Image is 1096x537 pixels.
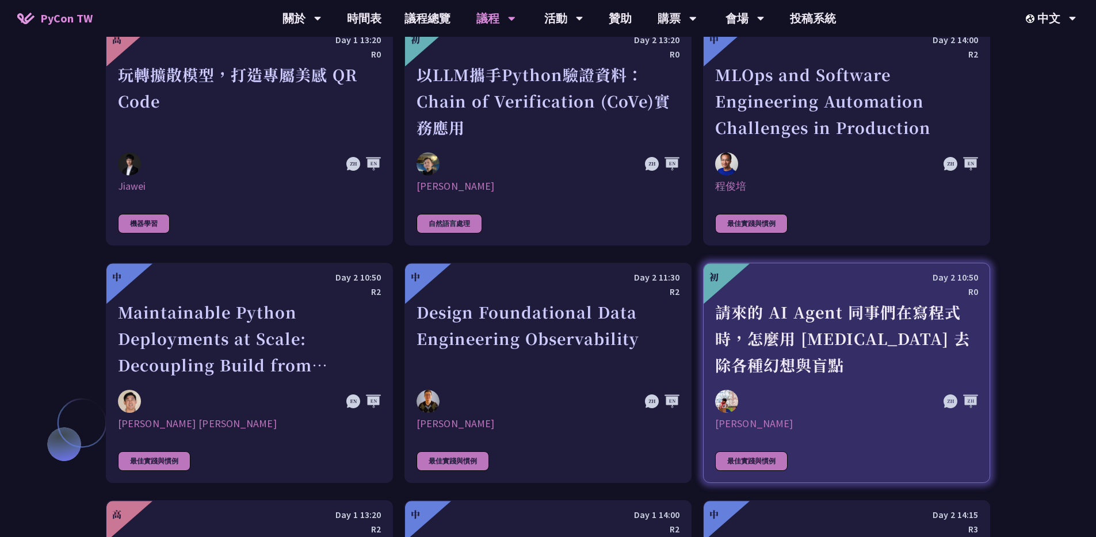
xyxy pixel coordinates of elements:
div: Day 2 10:50 [118,270,381,285]
div: 最佳實踐與慣例 [715,214,788,233]
div: Day 1 14:00 [417,508,679,522]
div: 初 [411,33,420,47]
div: 請來的 AI Agent 同事們在寫程式時，怎麼用 [MEDICAL_DATA] 去除各種幻想與盲點 [715,299,978,378]
img: Home icon of PyCon TW 2025 [17,13,35,24]
div: Day 1 13:20 [118,33,381,47]
div: [PERSON_NAME] [PERSON_NAME] [118,417,381,431]
div: Day 2 14:00 [715,33,978,47]
div: [PERSON_NAME] [715,417,978,431]
a: 中 Day 2 10:50 R2 Maintainable Python Deployments at Scale: Decoupling Build from Runtime Justin L... [106,263,393,483]
a: PyCon TW [6,4,104,33]
div: Jiawei [118,179,381,193]
a: 初 Day 2 10:50 R0 請來的 AI Agent 同事們在寫程式時，怎麼用 [MEDICAL_DATA] 去除各種幻想與盲點 Keith Yang [PERSON_NAME] 最佳實踐與慣例 [703,263,990,483]
div: R3 [715,522,978,536]
div: 中 [709,33,719,47]
div: Day 1 13:20 [118,508,381,522]
a: 初 Day 2 13:20 R0 以LLM攜手Python驗證資料：Chain of Verification (CoVe)實務應用 Kevin Tseng [PERSON_NAME] 自然語言處理 [404,25,692,246]
div: R2 [118,522,381,536]
a: 中 Day 2 14:00 R2 MLOps and Software Engineering Automation Challenges in Production 程俊培 程俊培 最佳實踐與慣例 [703,25,990,246]
div: MLOps and Software Engineering Automation Challenges in Production [715,62,978,141]
div: R0 [118,47,381,62]
img: Locale Icon [1026,14,1037,23]
div: R2 [118,285,381,299]
div: 程俊培 [715,179,978,193]
div: 機器學習 [118,214,170,233]
div: 中 [709,508,719,521]
div: 中 [112,270,121,284]
div: Day 2 13:20 [417,33,679,47]
div: Day 2 11:30 [417,270,679,285]
div: Day 2 14:15 [715,508,978,522]
div: 最佳實踐與慣例 [118,451,190,471]
span: PyCon TW [40,10,93,27]
div: 初 [709,270,719,284]
a: 中 Day 2 11:30 R2 Design Foundational Data Engineering Observability Shuhsi Lin [PERSON_NAME] 最佳實踐與慣例 [404,263,692,483]
div: R0 [417,47,679,62]
div: 高 [112,33,121,47]
div: [PERSON_NAME] [417,179,679,193]
div: Design Foundational Data Engineering Observability [417,299,679,378]
div: 以LLM攜手Python驗證資料：Chain of Verification (CoVe)實務應用 [417,62,679,141]
div: 最佳實踐與慣例 [417,451,489,471]
div: 最佳實踐與慣例 [715,451,788,471]
div: 自然語言處理 [417,214,482,233]
div: Maintainable Python Deployments at Scale: Decoupling Build from Runtime [118,299,381,378]
div: 中 [411,270,420,284]
img: Shuhsi Lin [417,390,440,413]
div: [PERSON_NAME] [417,417,679,431]
div: R0 [715,285,978,299]
div: R2 [417,285,679,299]
a: 高 Day 1 13:20 R0 玩轉擴散模型，打造專屬美感 QR Code Jiawei Jiawei 機器學習 [106,25,393,246]
div: 高 [112,508,121,521]
div: R2 [417,522,679,536]
img: Jiawei [118,152,141,176]
div: R2 [715,47,978,62]
img: Kevin Tseng [417,152,440,175]
div: 中 [411,508,420,521]
img: Keith Yang [715,390,738,413]
img: Justin Lee [118,390,141,413]
div: Day 2 10:50 [715,270,978,285]
div: 玩轉擴散模型，打造專屬美感 QR Code [118,62,381,141]
img: 程俊培 [715,152,738,175]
